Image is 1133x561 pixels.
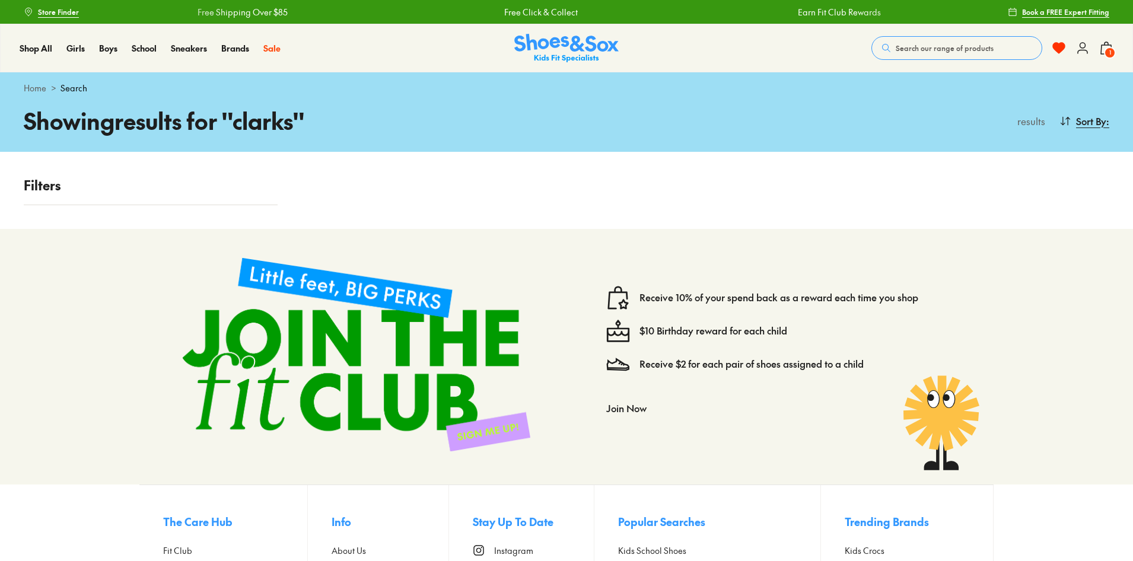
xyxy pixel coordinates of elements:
[606,286,630,310] img: vector1.svg
[502,6,576,18] a: Free Click & Collect
[38,7,79,17] span: Store Finder
[845,514,929,530] span: Trending Brands
[618,514,705,530] span: Popular Searches
[263,42,281,54] span: Sale
[332,509,449,535] button: Info
[514,34,619,63] img: SNS_Logo_Responsive.svg
[606,319,630,343] img: cake--candle-birthday-event-special-sweet-cake-bake.svg
[618,544,821,557] a: Kids School Shoes
[66,42,85,55] a: Girls
[99,42,117,55] a: Boys
[845,509,969,535] button: Trending Brands
[196,6,286,18] a: Free Shipping Over $85
[171,42,207,55] a: Sneakers
[473,514,553,530] span: Stay Up To Date
[1059,108,1109,134] button: Sort By:
[99,42,117,54] span: Boys
[871,36,1042,60] button: Search our range of products
[163,544,192,557] span: Fit Club
[494,544,533,557] span: Instagram
[221,42,249,55] a: Brands
[24,176,278,195] p: Filters
[24,82,46,94] a: Home
[171,42,207,54] span: Sneakers
[473,509,594,535] button: Stay Up To Date
[1076,114,1106,128] span: Sort By
[1104,47,1116,59] span: 1
[132,42,157,54] span: School
[1008,1,1109,23] a: Book a FREE Expert Fitting
[896,43,994,53] span: Search our range of products
[163,544,307,557] a: Fit Club
[1022,7,1109,17] span: Book a FREE Expert Fitting
[473,544,594,557] a: Instagram
[24,1,79,23] a: Store Finder
[24,104,566,138] h1: Showing results for " clarks "
[163,238,549,470] img: sign-up-footer.png
[639,324,787,337] a: $10 Birthday reward for each child
[514,34,619,63] a: Shoes & Sox
[618,544,686,557] span: Kids School Shoes
[20,42,52,55] a: Shop All
[1106,114,1109,128] span: :
[61,82,87,94] span: Search
[606,352,630,376] img: Vector_3098.svg
[1013,114,1045,128] p: results
[639,291,918,304] a: Receive 10% of your spend back as a reward each time you shop
[24,82,1109,94] div: >
[332,544,449,557] a: About Us
[845,544,969,557] a: Kids Crocs
[796,6,879,18] a: Earn Fit Club Rewards
[332,514,351,530] span: Info
[66,42,85,54] span: Girls
[163,514,233,530] span: The Care Hub
[20,42,52,54] span: Shop All
[606,395,647,421] button: Join Now
[639,358,864,371] a: Receive $2 for each pair of shoes assigned to a child
[132,42,157,55] a: School
[1099,35,1113,61] button: 1
[163,509,307,535] button: The Care Hub
[618,509,821,535] button: Popular Searches
[845,544,884,557] span: Kids Crocs
[263,42,281,55] a: Sale
[332,544,366,557] span: About Us
[221,42,249,54] span: Brands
